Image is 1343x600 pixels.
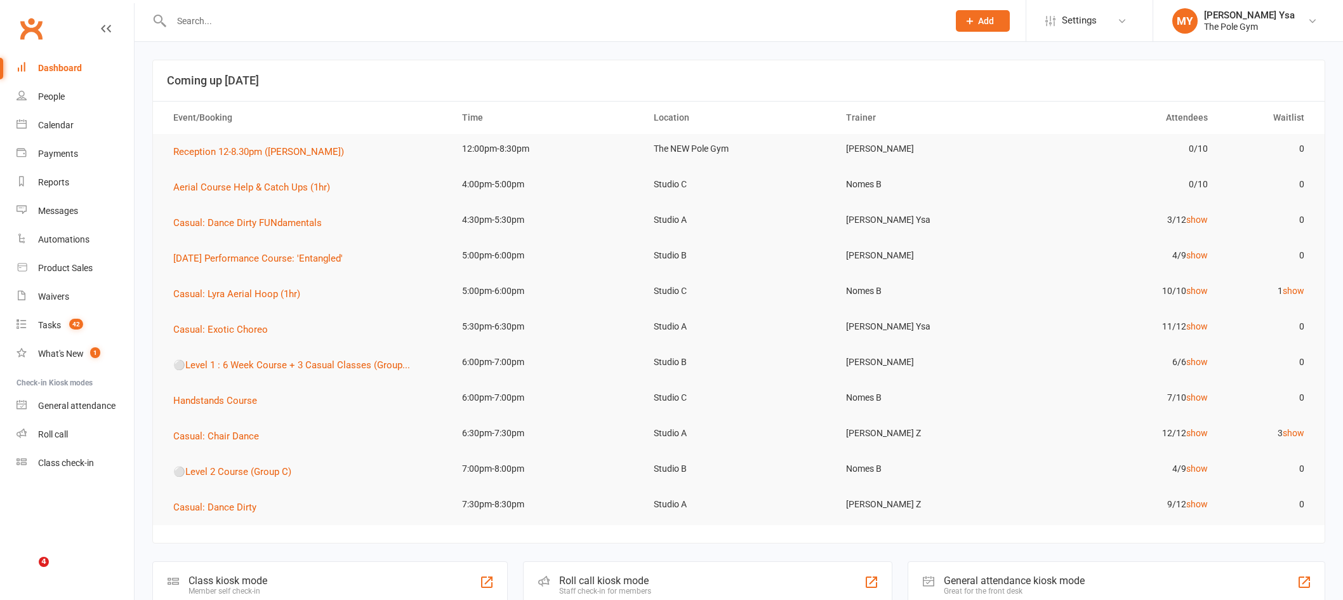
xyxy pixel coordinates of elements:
a: show [1283,286,1304,296]
span: Add [978,16,994,26]
td: 5:30pm-6:30pm [451,312,643,342]
span: Casual: Lyra Aerial Hoop (1hr) [173,288,300,300]
span: ⚪Level 2 Course (Group C) [173,466,291,477]
td: 7:00pm-8:00pm [451,454,643,484]
a: show [1186,463,1208,474]
td: [PERSON_NAME] [835,134,1027,164]
button: Casual: Chair Dance [173,429,268,444]
td: 0 [1219,347,1315,377]
a: Tasks 42 [17,311,134,340]
td: 0 [1219,383,1315,413]
div: General attendance [38,401,116,411]
div: People [38,91,65,102]
a: Clubworx [15,13,47,44]
button: Casual: Exotic Choreo [173,322,277,337]
span: Casual: Exotic Choreo [173,324,268,335]
th: Attendees [1027,102,1219,134]
td: 1 [1219,276,1315,306]
td: 5:00pm-6:00pm [451,276,643,306]
a: show [1186,321,1208,331]
a: Dashboard [17,54,134,83]
td: 9/12 [1027,490,1219,519]
button: [DATE] Performance Course: 'Entangled' [173,251,352,266]
td: 0 [1219,312,1315,342]
td: Studio A [642,312,835,342]
div: General attendance kiosk mode [944,575,1085,587]
td: Studio B [642,241,835,270]
a: What's New1 [17,340,134,368]
div: Calendar [38,120,74,130]
div: Dashboard [38,63,82,73]
span: Handstands Course [173,395,257,406]
a: People [17,83,134,111]
td: 7/10 [1027,383,1219,413]
button: Aerial Course Help & Catch Ups (1hr) [173,180,339,195]
div: [PERSON_NAME] Ysa [1204,10,1295,21]
td: 0 [1219,170,1315,199]
td: 6:30pm-7:30pm [451,418,643,448]
a: Waivers [17,283,134,311]
a: show [1186,250,1208,260]
a: Reports [17,168,134,197]
a: Payments [17,140,134,168]
a: show [1186,286,1208,296]
div: Reports [38,177,69,187]
a: Calendar [17,111,134,140]
a: General attendance kiosk mode [17,392,134,420]
td: 4:30pm-5:30pm [451,205,643,235]
button: Add [956,10,1010,32]
div: Member self check-in [189,587,267,596]
a: Automations [17,225,134,254]
button: Casual: Dance Dirty [173,500,265,515]
td: 0/10 [1027,170,1219,199]
button: ⚪Level 1 : 6 Week Course + 3 Casual Classes (Group... [173,357,419,373]
div: Staff check-in for members [559,587,651,596]
div: Payments [38,149,78,159]
span: 1 [90,347,100,358]
td: Studio A [642,205,835,235]
a: Roll call [17,420,134,449]
td: Nomes B [835,276,1027,306]
button: Reception 12-8.30pm ([PERSON_NAME]) [173,144,353,159]
span: ⚪Level 1 : 6 Week Course + 3 Casual Classes (Group... [173,359,410,371]
div: Waivers [38,291,69,302]
div: Messages [38,206,78,216]
td: 0 [1219,205,1315,235]
span: Casual: Dance Dirty FUNdamentals [173,217,322,229]
td: 4/9 [1027,241,1219,270]
a: Class kiosk mode [17,449,134,477]
a: Product Sales [17,254,134,283]
td: 11/12 [1027,312,1219,342]
iframe: Intercom live chat [13,557,43,587]
th: Waitlist [1219,102,1315,134]
td: Studio A [642,418,835,448]
td: 0 [1219,454,1315,484]
div: Tasks [38,320,61,330]
td: [PERSON_NAME] Z [835,490,1027,519]
div: Automations [38,234,89,244]
span: Casual: Chair Dance [173,430,259,442]
span: Settings [1062,6,1097,35]
div: The Pole Gym [1204,21,1295,32]
td: 4/9 [1027,454,1219,484]
th: Location [642,102,835,134]
input: Search... [168,12,939,30]
span: [DATE] Performance Course: 'Entangled' [173,253,343,264]
td: The NEW Pole Gym [642,134,835,164]
td: 0 [1219,241,1315,270]
th: Time [451,102,643,134]
td: Nomes B [835,170,1027,199]
td: Studio C [642,170,835,199]
td: [PERSON_NAME] [835,347,1027,377]
div: Class check-in [38,458,94,468]
div: Roll call [38,429,68,439]
a: show [1186,215,1208,225]
td: [PERSON_NAME] [835,241,1027,270]
a: show [1186,392,1208,403]
td: [PERSON_NAME] Z [835,418,1027,448]
td: 10/10 [1027,276,1219,306]
td: Studio C [642,276,835,306]
a: Messages [17,197,134,225]
td: 0/10 [1027,134,1219,164]
a: show [1186,499,1208,509]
